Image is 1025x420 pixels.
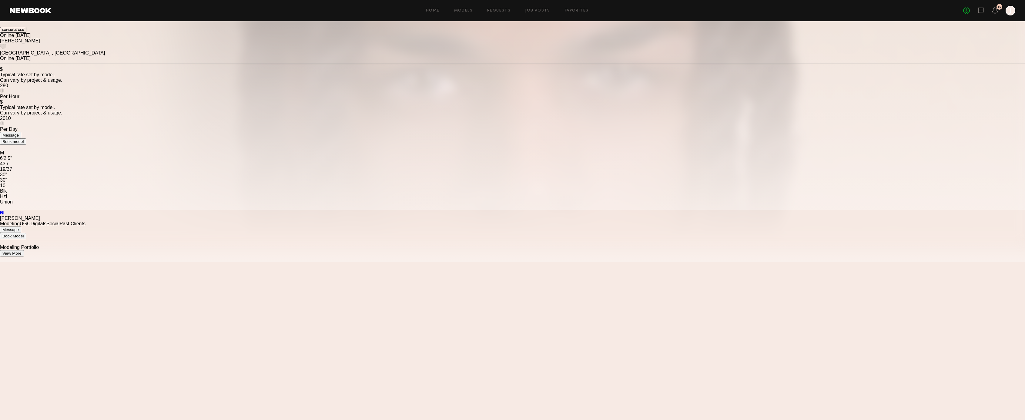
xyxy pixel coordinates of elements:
[454,9,473,13] a: Models
[426,9,440,13] a: Home
[60,221,85,226] a: Past Clients
[998,5,1001,9] div: 10
[46,221,60,226] a: Social
[525,9,550,13] a: Job Posts
[31,221,46,226] a: Digitals
[20,221,31,226] a: UGC
[1006,6,1015,15] a: J
[565,9,589,13] a: Favorites
[487,9,511,13] a: Requests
